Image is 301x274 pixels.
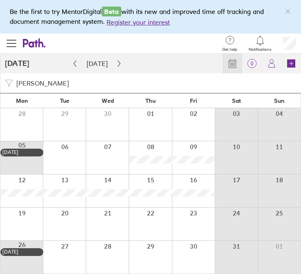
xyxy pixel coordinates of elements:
[249,35,272,52] a: Notifications
[249,47,272,52] span: Notifications
[102,97,114,104] span: Wed
[2,149,41,155] div: [DATE]
[242,54,262,73] a: 0
[145,97,156,104] span: Thu
[10,7,291,27] div: Be the first to try MentorDigital with its new and improved time off tracking and document manage...
[2,249,41,255] div: [DATE]
[190,97,197,104] span: Fri
[80,57,114,70] button: [DATE]
[274,97,285,104] span: Sun
[222,47,237,52] span: Get help
[232,97,241,104] span: Sat
[60,97,69,104] span: Tue
[13,76,296,91] input: Filter by employee
[16,97,28,104] span: Mon
[102,7,121,16] span: Beta
[242,60,262,67] span: 0
[107,17,170,27] button: Register your interest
